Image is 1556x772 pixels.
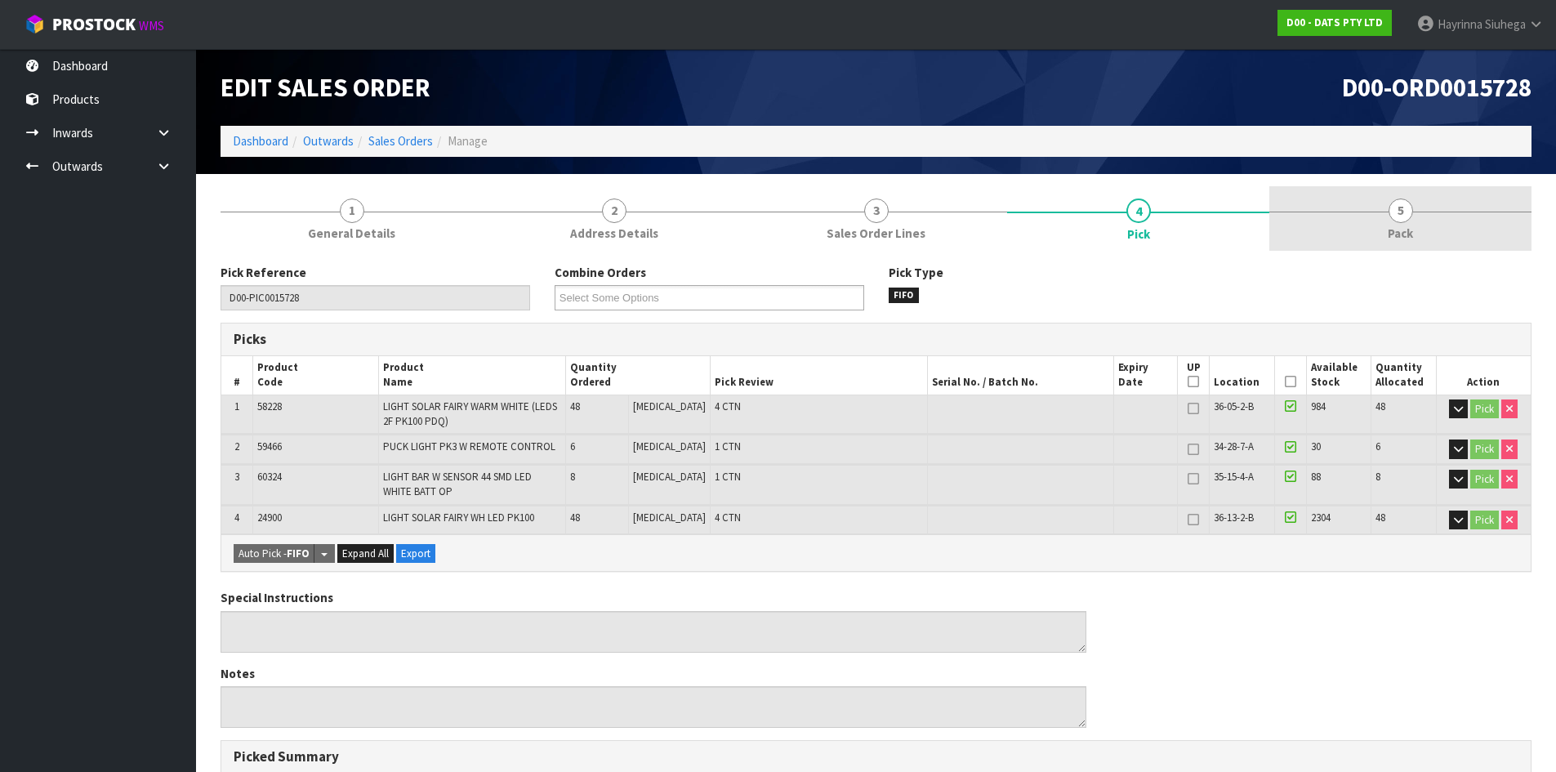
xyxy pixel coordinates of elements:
[448,133,488,149] span: Manage
[340,199,364,223] span: 1
[864,199,889,223] span: 3
[1485,16,1526,32] span: Siuhega
[139,18,164,33] small: WMS
[1388,225,1413,242] span: Pack
[368,133,433,149] a: Sales Orders
[25,14,45,34] img: cube-alt.png
[308,225,395,242] span: General Details
[257,511,282,524] span: 24900
[383,511,534,524] span: LIGHT SOLAR FAIRY WH LED PK100
[383,399,557,428] span: LIGHT SOLAR FAIRY WARM WHITE (LEDS 2F PK100 PDQ)
[257,470,282,484] span: 60324
[1470,440,1499,459] button: Pick
[303,133,354,149] a: Outwards
[1113,356,1177,395] th: Expiry Date
[1371,356,1436,395] th: Quantity Allocated
[379,356,566,395] th: Product Name
[1177,356,1210,395] th: UP
[337,544,394,564] button: Expand All
[1311,511,1331,524] span: 2304
[889,264,943,281] label: Pick Type
[1436,356,1531,395] th: Action
[555,264,646,281] label: Combine Orders
[1277,10,1392,36] a: D00 - DATS PTY LTD
[1214,470,1254,484] span: 35-15-4-A
[715,399,741,413] span: 4 CTN
[570,511,580,524] span: 48
[234,470,239,484] span: 3
[1470,399,1499,419] button: Pick
[1375,511,1385,524] span: 48
[234,511,239,524] span: 4
[257,440,282,453] span: 59466
[1342,71,1531,104] span: D00-ORD0015728
[570,225,658,242] span: Address Details
[633,511,706,524] span: [MEDICAL_DATA]
[1126,199,1151,223] span: 4
[287,547,310,560] strong: FIFO
[221,665,255,682] label: Notes
[234,544,314,564] button: Auto Pick -FIFO
[827,225,925,242] span: Sales Order Lines
[257,399,282,413] span: 58228
[253,356,379,395] th: Product Code
[396,544,435,564] button: Export
[1306,356,1371,395] th: Available Stock
[221,71,430,104] span: Edit Sales Order
[234,332,864,347] h3: Picks
[889,288,920,304] span: FIFO
[1210,356,1274,395] th: Location
[715,511,741,524] span: 4 CTN
[1214,440,1254,453] span: 34-28-7-A
[1389,199,1413,223] span: 5
[1375,470,1380,484] span: 8
[566,356,710,395] th: Quantity Ordered
[570,470,575,484] span: 8
[1375,399,1385,413] span: 48
[234,440,239,453] span: 2
[342,547,389,560] span: Expand All
[570,440,575,453] span: 6
[1214,511,1254,524] span: 36-13-2-B
[602,199,626,223] span: 2
[1375,440,1380,453] span: 6
[221,356,253,395] th: #
[710,356,927,395] th: Pick Review
[1470,470,1499,489] button: Pick
[570,399,580,413] span: 48
[1311,470,1321,484] span: 88
[633,470,706,484] span: [MEDICAL_DATA]
[633,440,706,453] span: [MEDICAL_DATA]
[1311,399,1326,413] span: 984
[1127,225,1150,243] span: Pick
[1311,440,1321,453] span: 30
[383,470,532,498] span: LIGHT BAR W SENSOR 44 SMD LED WHITE BATT OP
[715,440,741,453] span: 1 CTN
[1470,511,1499,530] button: Pick
[927,356,1113,395] th: Serial No. / Batch No.
[52,14,136,35] span: ProStock
[234,399,239,413] span: 1
[383,440,555,453] span: PUCK LIGHT PK3 W REMOTE CONTROL
[233,133,288,149] a: Dashboard
[633,399,706,413] span: [MEDICAL_DATA]
[1286,16,1383,29] strong: D00 - DATS PTY LTD
[234,749,1518,765] h3: Picked Summary
[221,589,333,606] label: Special Instructions
[715,470,741,484] span: 1 CTN
[1438,16,1482,32] span: Hayrinna
[221,264,306,281] label: Pick Reference
[1214,399,1254,413] span: 36-05-2-B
